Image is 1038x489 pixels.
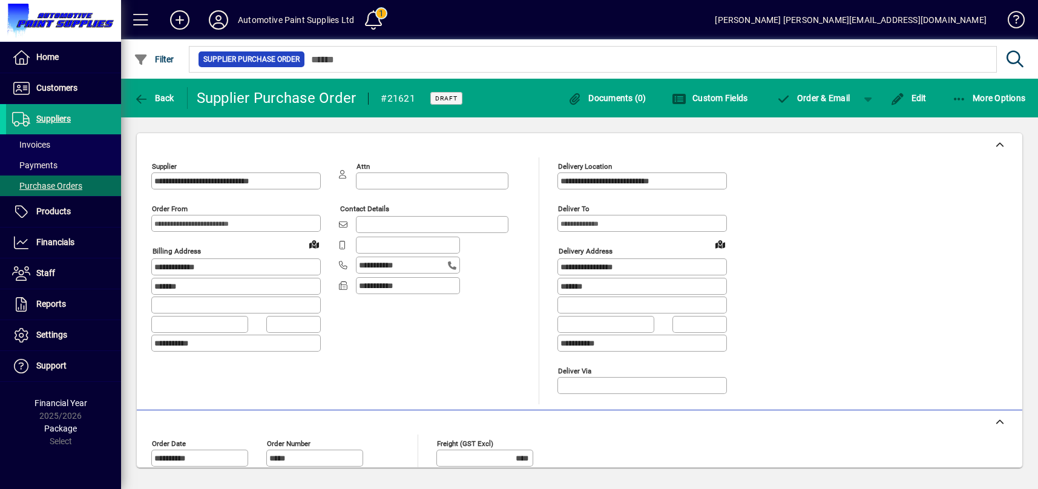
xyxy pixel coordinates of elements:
a: Purchase Orders [6,176,121,196]
mat-label: Order from [152,205,188,213]
span: Reports [36,299,66,309]
div: [PERSON_NAME] [PERSON_NAME][EMAIL_ADDRESS][DOMAIN_NAME] [715,10,987,30]
span: Home [36,52,59,62]
a: Customers [6,73,121,103]
a: Reports [6,289,121,320]
span: More Options [952,93,1026,103]
mat-label: Order number [267,439,310,447]
span: Settings [36,330,67,340]
mat-label: Deliver via [558,366,591,375]
div: #21621 [381,89,415,108]
span: Products [36,206,71,216]
span: Supplier Purchase Order [203,53,300,65]
span: Support [36,361,67,370]
button: Profile [199,9,238,31]
a: Financials [6,228,121,258]
span: Documents (0) [568,93,646,103]
div: Automotive Paint Supplies Ltd [238,10,354,30]
a: Support [6,351,121,381]
span: Custom Fields [672,93,748,103]
span: Suppliers [36,114,71,123]
app-page-header-button: Back [121,87,188,109]
a: Payments [6,155,121,176]
span: Filter [134,54,174,64]
span: Order & Email [776,93,850,103]
mat-label: Attn [356,162,370,171]
span: Back [134,93,174,103]
mat-label: Deliver To [558,205,590,213]
span: Invoices [12,140,50,149]
div: Supplier Purchase Order [197,88,356,108]
a: Knowledge Base [999,2,1023,42]
a: View on map [304,234,324,254]
button: Add [160,9,199,31]
span: Payments [12,160,57,170]
mat-label: Order date [152,439,186,447]
span: Customers [36,83,77,93]
a: Products [6,197,121,227]
span: Financial Year [34,398,87,408]
button: Documents (0) [565,87,649,109]
span: Draft [435,94,458,102]
a: Staff [6,258,121,289]
a: Invoices [6,134,121,155]
button: More Options [949,87,1029,109]
mat-label: Delivery Location [558,162,612,171]
a: Home [6,42,121,73]
span: Staff [36,268,55,278]
button: Edit [887,87,930,109]
a: Settings [6,320,121,350]
button: Order & Email [770,87,856,109]
mat-label: Supplier [152,162,177,171]
span: Financials [36,237,74,247]
span: Edit [890,93,927,103]
span: Purchase Orders [12,181,82,191]
button: Back [131,87,177,109]
button: Custom Fields [669,87,751,109]
span: Package [44,424,77,433]
a: View on map [711,234,730,254]
button: Filter [131,48,177,70]
mat-label: Freight (GST excl) [437,439,493,447]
